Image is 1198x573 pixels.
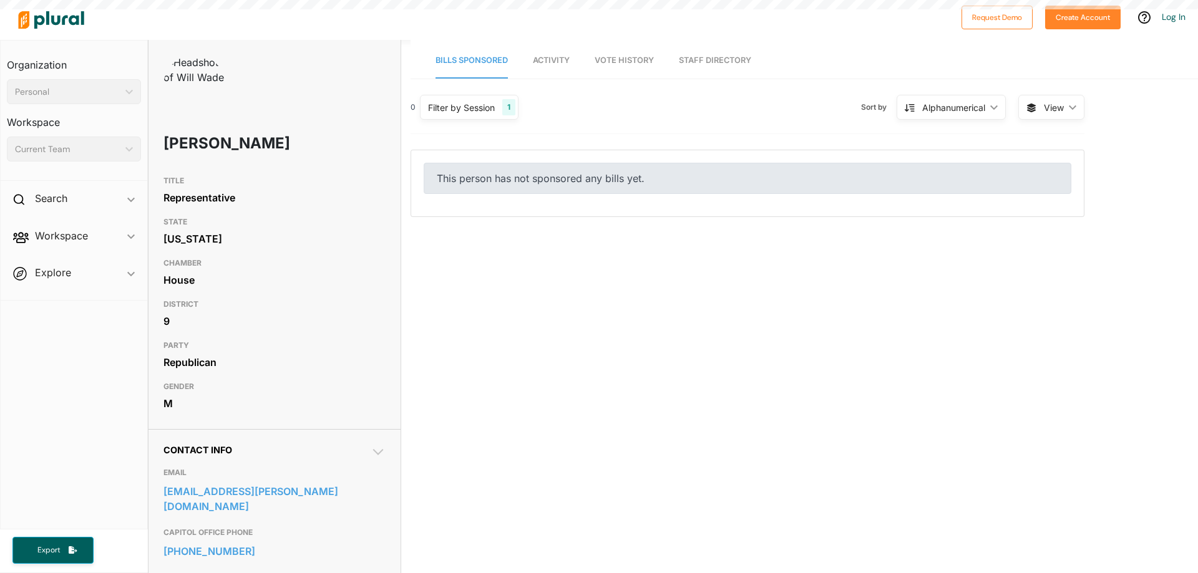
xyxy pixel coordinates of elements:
div: M [163,394,386,413]
span: View [1044,101,1064,114]
a: Activity [533,43,570,79]
span: Activity [533,55,570,65]
div: Filter by Session [428,101,495,114]
div: [US_STATE] [163,229,386,248]
div: Republican [163,353,386,372]
div: This person has not sponsored any bills yet. [424,163,1071,194]
h3: CHAMBER [163,256,386,271]
a: Request Demo [962,10,1033,23]
button: Request Demo [962,6,1033,29]
span: Bills Sponsored [436,55,508,65]
div: House [163,271,386,289]
button: Create Account [1045,6,1121,29]
h3: EMAIL [163,465,386,480]
span: Export [29,545,69,556]
div: Alphanumerical [922,101,985,114]
h3: STATE [163,214,386,229]
div: 9 [163,312,386,330]
span: Sort by [861,102,897,113]
div: Current Team [15,143,120,156]
div: 1 [502,99,515,115]
a: [EMAIL_ADDRESS][PERSON_NAME][DOMAIN_NAME] [163,482,386,516]
div: 0 [411,102,416,113]
a: Log In [1162,11,1186,22]
a: Bills Sponsored [436,43,508,79]
a: Staff Directory [679,43,751,79]
span: Vote History [595,55,654,65]
h3: CAPITOL OFFICE PHONE [163,525,386,540]
button: Export [12,537,94,564]
img: Headshot of Will Wade [163,55,226,85]
h3: GENDER [163,379,386,394]
a: Vote History [595,43,654,79]
h3: DISTRICT [163,297,386,312]
h3: Workspace [7,104,141,132]
h3: Organization [7,47,141,74]
h3: PARTY [163,338,386,353]
div: Representative [163,188,386,207]
span: Contact Info [163,445,232,455]
h2: Search [35,191,67,205]
h3: TITLE [163,173,386,188]
a: [PHONE_NUMBER] [163,542,386,561]
a: Create Account [1045,10,1121,23]
div: Personal [15,85,120,99]
h1: [PERSON_NAME] [163,125,296,162]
